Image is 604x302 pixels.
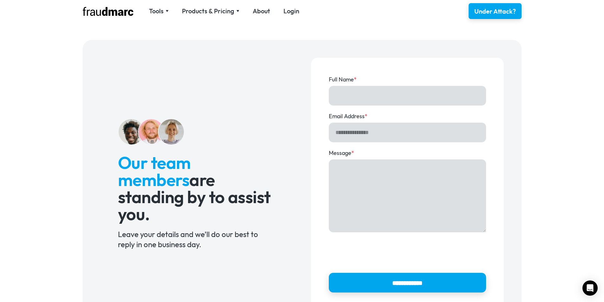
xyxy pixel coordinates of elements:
[329,239,425,264] iframe: reCAPTCHA
[329,75,486,292] form: Contact Form
[149,7,164,16] div: Tools
[118,229,276,249] div: Leave your details and we’ll do our best to reply in one business day.
[118,154,276,222] h2: are standing by to assist you.
[474,7,516,16] div: Under Attack?
[283,7,299,16] a: Login
[582,280,598,296] div: Open Intercom Messenger
[329,112,486,120] label: Email Address
[253,7,270,16] a: About
[149,7,169,16] div: Tools
[182,7,234,16] div: Products & Pricing
[182,7,239,16] div: Products & Pricing
[329,149,486,157] label: Message
[469,3,522,19] a: Under Attack?
[329,75,486,84] label: Full Name
[118,152,191,190] span: Our team members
